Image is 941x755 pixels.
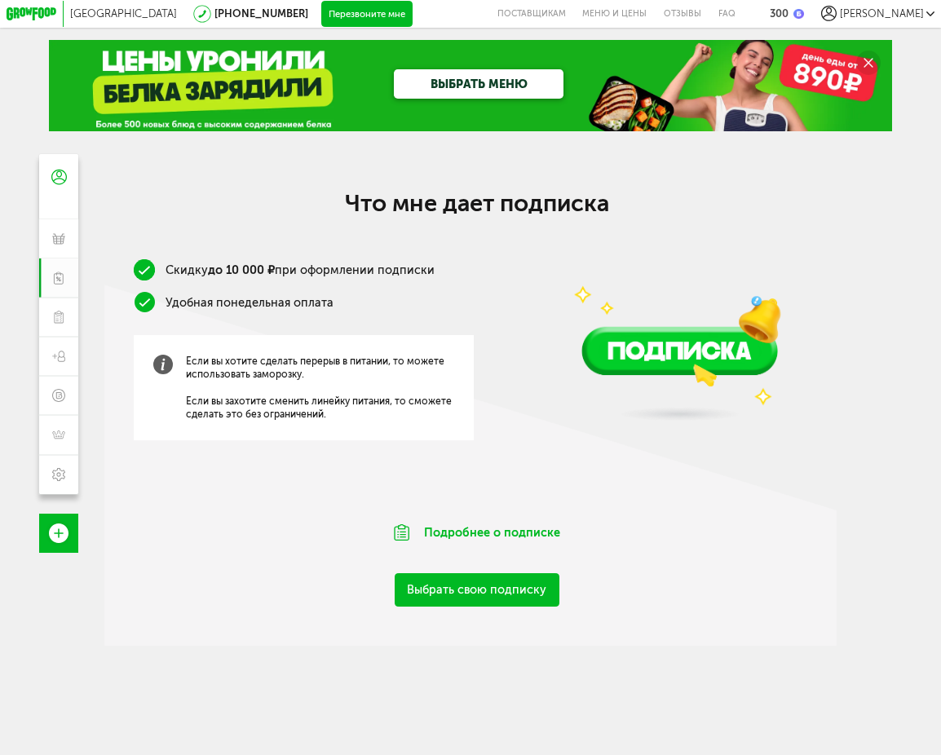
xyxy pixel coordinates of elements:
[770,7,789,20] div: 300
[166,295,334,310] span: Удобная понедельная оплата
[360,507,595,557] div: Подробнее о подписке
[186,355,454,420] span: Если вы хотите сделать перерыв в питании, то можете использовать заморозку. Если вы захотите смен...
[215,189,738,217] h2: Что мне дает подписка
[214,7,308,20] a: [PHONE_NUMBER]
[321,1,413,27] button: Перезвоните мне
[793,9,804,20] img: bonus_b.cdccf46.png
[166,263,435,277] span: Скидку при оформлении подписки
[153,355,173,374] img: info-grey.b4c3b60.svg
[70,7,177,20] span: [GEOGRAPHIC_DATA]
[840,7,924,20] span: [PERSON_NAME]
[208,263,275,277] b: до 10 000 ₽
[539,188,820,435] img: vUQQD42TP1CeN4SU.png
[395,573,559,607] a: Выбрать свою подписку
[394,69,563,99] a: ВЫБРАТЬ МЕНЮ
